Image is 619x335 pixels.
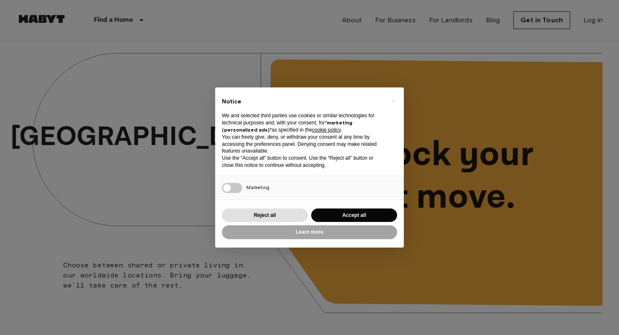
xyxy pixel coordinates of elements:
span: Marketing [246,184,269,190]
button: Accept all [311,208,397,222]
button: Reject all [222,208,308,222]
p: We and selected third parties use cookies or similar technologies for technical purposes and, wit... [222,112,384,133]
button: Learn more [222,225,397,239]
p: Use the “Accept all” button to consent. Use the “Reject all” button or close this notice to conti... [222,155,384,169]
button: Close this notice [386,94,400,108]
a: cookie policy [312,127,341,133]
p: You can freely give, deny, or withdraw your consent at any time by accessing the preferences pane... [222,134,384,155]
strong: “marketing (personalized ads)” [222,119,352,133]
span: × [392,96,395,106]
h2: Notice [222,98,384,106]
